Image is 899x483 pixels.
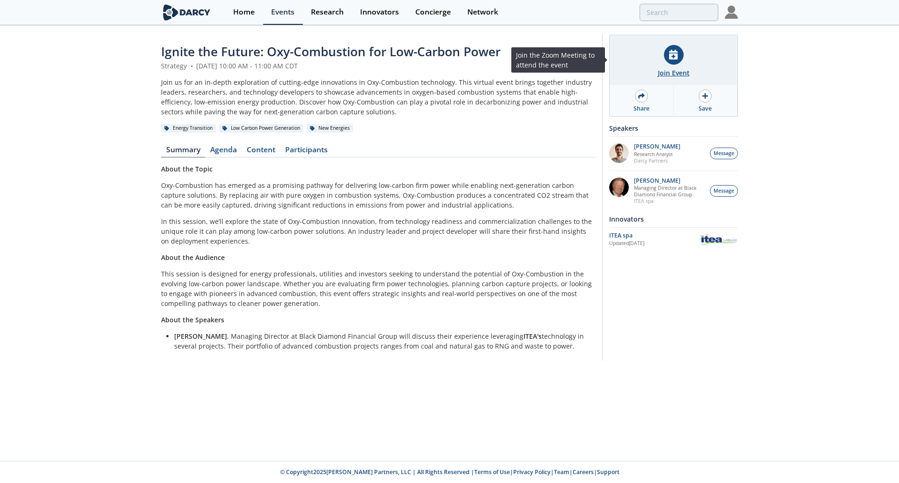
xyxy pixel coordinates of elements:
[161,124,216,133] div: Energy Transition
[714,187,734,195] span: Message
[634,151,680,157] p: Research Analyst
[174,331,589,351] li: , Managing Director at Black Diamond Financial Group will discuss their experience leveraging tec...
[205,146,242,157] a: Agenda
[710,148,738,159] button: Message
[161,61,596,71] div: Strategy [DATE] 10:00 AM - 11:00 AM CDT
[513,468,551,476] a: Privacy Policy
[554,468,569,476] a: Team
[634,185,705,198] p: Managing Director at Black Diamond Financial Group
[710,185,738,197] button: Message
[161,315,224,324] strong: About the Speakers
[360,8,399,16] div: Innovators
[189,61,194,70] span: •
[233,8,255,16] div: Home
[161,253,225,262] strong: About the Audience
[271,8,295,16] div: Events
[634,198,705,204] p: ITEA spa
[573,468,594,476] a: Careers
[311,8,344,16] div: Research
[219,124,303,133] div: Low Carbon Power Generation
[242,146,280,157] a: Content
[609,240,699,247] div: Updated [DATE]
[161,4,212,21] img: logo-wide.svg
[161,146,205,157] a: Summary
[161,43,501,60] span: Ignite the Future: Oxy-Combustion for Low-Carbon Power
[634,143,680,150] p: [PERSON_NAME]
[307,124,353,133] div: New Energies
[415,8,451,16] div: Concierge
[634,157,680,164] p: Darcy Partners
[597,468,619,476] a: Support
[634,104,649,113] div: Share
[658,68,690,78] div: Join Event
[609,231,699,240] div: ITEA spa
[161,77,596,117] div: Join us for an in-depth exploration of cutting-edge innovations in Oxy-Combustion technology. Thi...
[609,143,629,163] img: e78dc165-e339-43be-b819-6f39ce58aec6
[609,231,738,247] a: ITEA spa Updated[DATE] ITEA spa
[467,8,498,16] div: Network
[474,468,510,476] a: Terms of Use
[161,164,213,173] strong: About the Topic
[609,120,738,136] div: Speakers
[523,332,542,341] strong: ITEA's
[699,233,738,246] img: ITEA spa
[103,468,796,476] p: © Copyright 2025 [PERSON_NAME] Partners, LLC | All Rights Reserved | | | | |
[640,4,718,21] input: Advanced Search
[280,146,332,157] a: Participants
[725,6,738,19] img: Profile
[609,211,738,227] div: Innovators
[699,104,712,113] div: Save
[161,180,596,210] p: Oxy-Combustion has emerged as a promising pathway for delivering low-carbon firm power while enab...
[174,332,227,341] strong: [PERSON_NAME]
[634,178,705,184] p: [PERSON_NAME]
[161,269,596,308] p: This session is designed for energy professionals, utilities and investors seeking to understand ...
[714,150,734,157] span: Message
[161,216,596,246] p: In this session, we’ll explore the state of Oxy-Combustion innovation, from technology readiness ...
[609,178,629,197] img: 5c882eca-8b14-43be-9dc2-518e113e9a37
